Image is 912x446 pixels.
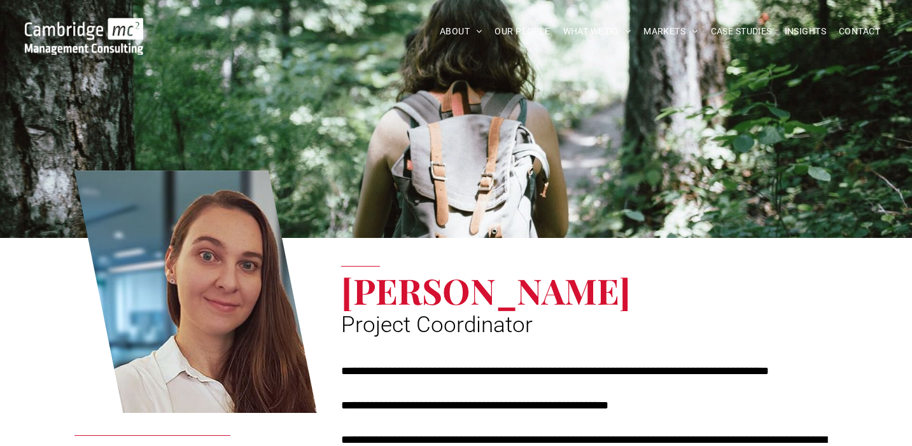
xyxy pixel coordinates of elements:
[488,22,556,41] a: OUR PEOPLE
[778,22,832,41] a: INSIGHTS
[557,22,638,41] a: WHAT WE DO
[25,20,143,33] a: Your Business Transformed | Cambridge Management Consulting
[341,267,631,314] span: [PERSON_NAME]
[705,22,778,41] a: CASE STUDIES
[25,18,143,55] img: Go to Homepage
[341,312,533,338] span: Project Coordinator
[637,22,704,41] a: MARKETS
[832,22,887,41] a: CONTACT
[433,22,489,41] a: ABOUT
[74,169,318,415] a: Denisa Pokryvkova | Project Coordinator | Cambridge Management Consulting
